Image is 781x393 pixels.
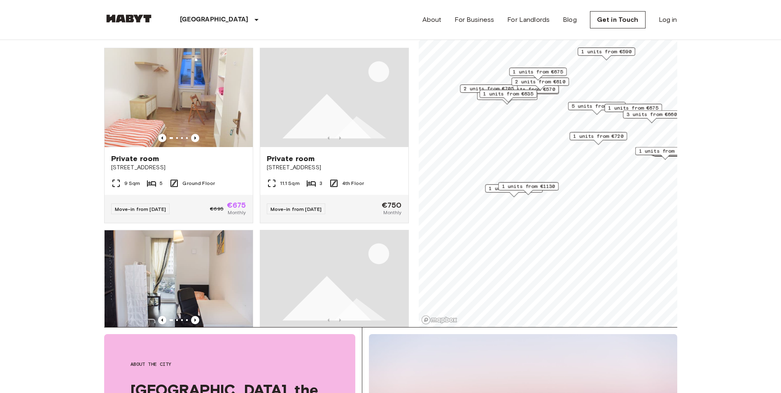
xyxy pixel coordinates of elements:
[131,360,329,368] span: About the city
[260,230,408,329] img: Placeholder image
[191,316,199,324] button: Previous image
[158,134,166,142] button: Previous image
[182,180,215,187] span: Ground Floor
[505,86,555,93] span: 3 units from €570
[568,102,625,115] div: Map marker
[659,15,677,25] a: Log in
[563,15,577,25] a: Blog
[191,134,199,142] button: Previous image
[104,48,253,223] a: Marketing picture of unit DE-01-062-03MPrevious imagePrevious imagePrivate room[STREET_ADDRESS]9 ...
[608,104,658,112] span: 1 units from €675
[653,148,710,161] div: Map marker
[489,185,539,192] span: 1 units from €570
[260,48,409,223] a: Placeholder imagePrevious imagePrevious imagePrivate room[STREET_ADDRESS]11.1 Sqm34th FloorMove-i...
[590,11,646,28] a: Get in Touch
[160,180,163,187] span: 5
[513,68,563,75] span: 1 units from €675
[104,14,154,23] img: Habyt
[422,15,442,25] a: About
[485,184,543,197] div: Map marker
[623,110,681,123] div: Map marker
[382,201,402,209] span: €750
[651,148,712,161] div: Map marker
[571,102,622,110] span: 5 units from €565
[483,90,533,98] span: 1 units from €635
[581,48,632,55] span: 1 units from €590
[509,68,567,80] div: Map marker
[502,182,555,190] span: 1 units from €1130
[653,148,711,161] div: Map marker
[604,104,662,117] div: Map marker
[501,86,559,99] div: Map marker
[635,147,695,160] div: Map marker
[569,132,627,145] div: Map marker
[267,154,315,164] span: Private room
[111,154,159,164] span: Private room
[115,206,166,212] span: Move-in from [DATE]
[105,230,253,329] img: Marketing picture of unit DE-01-302-007-03
[342,180,364,187] span: 4th Floor
[498,182,559,195] div: Map marker
[460,84,518,97] div: Map marker
[477,92,537,105] div: Map marker
[267,164,402,172] span: [STREET_ADDRESS]
[383,209,401,216] span: Monthly
[158,316,166,324] button: Previous image
[501,85,559,98] div: Map marker
[515,78,565,85] span: 2 units from €610
[319,180,322,187] span: 3
[573,133,623,140] span: 1 units from €720
[464,85,514,92] span: 2 units from €705
[578,47,635,60] div: Map marker
[280,180,300,187] span: 11.1 Sqm
[507,15,550,25] a: For Landlords
[228,209,246,216] span: Monthly
[639,147,692,155] span: 1 units from €1105
[105,48,253,147] img: Marketing picture of unit DE-01-062-03M
[455,15,494,25] a: For Business
[479,90,537,103] div: Map marker
[124,180,140,187] span: 9 Sqm
[227,201,246,209] span: €675
[260,48,408,147] img: Placeholder image
[210,205,224,213] span: €695
[180,15,249,25] p: [GEOGRAPHIC_DATA]
[511,77,569,90] div: Map marker
[421,315,457,325] a: Mapbox logo
[627,111,677,118] span: 3 units from €660
[111,164,246,172] span: [STREET_ADDRESS]
[270,206,322,212] span: Move-in from [DATE]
